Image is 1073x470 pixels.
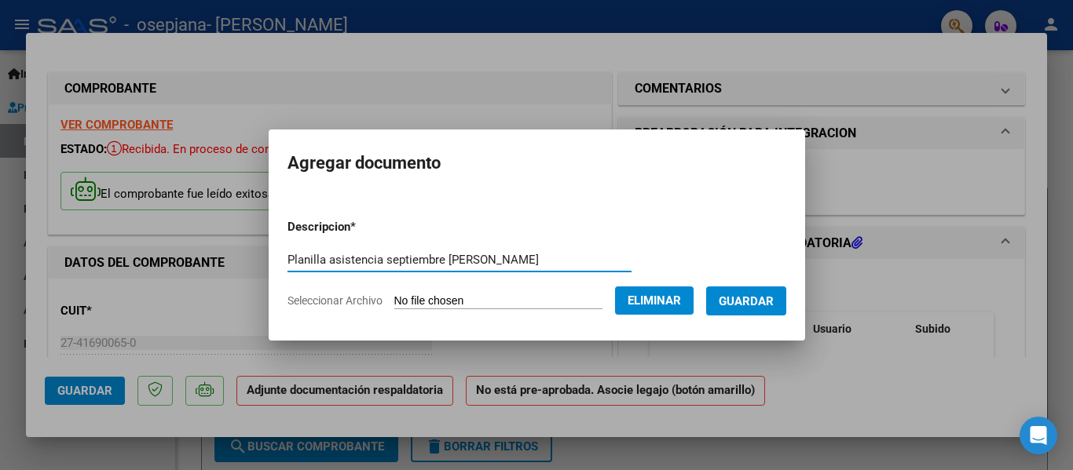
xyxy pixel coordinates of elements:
span: Eliminar [628,293,681,308]
button: Guardar [706,286,786,315]
p: Descripcion [287,218,438,236]
button: Eliminar [615,286,694,315]
span: Seleccionar Archivo [287,294,383,307]
span: Guardar [719,294,774,308]
h2: Agregar documento [287,148,786,178]
div: Open Intercom Messenger [1020,417,1057,454]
